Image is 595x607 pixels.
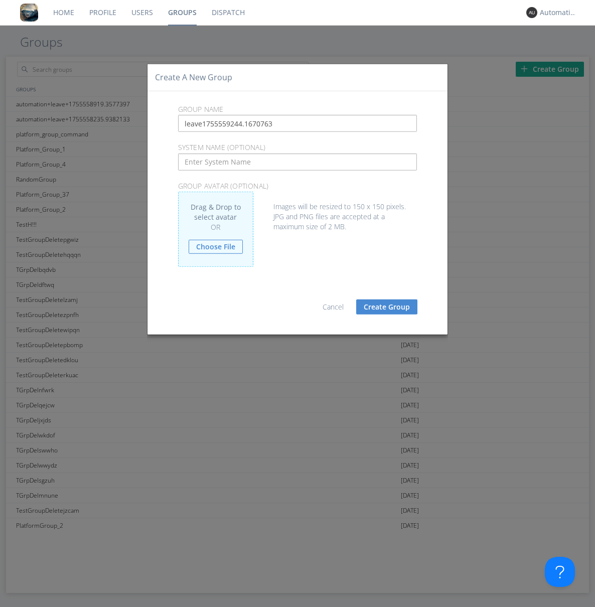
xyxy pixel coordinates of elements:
p: Group Name [171,104,425,115]
div: Drag & Drop to select avatar [178,192,253,267]
p: System Name (optional) [171,142,425,153]
h4: Create a New Group [155,72,232,83]
img: 373638.png [526,7,537,18]
input: Enter System Name [178,153,417,170]
input: Enter Group Name [178,115,417,132]
a: Choose File [189,240,243,254]
button: Create Group [356,299,417,315]
img: 8ff700cf5bab4eb8a436322861af2272 [20,4,38,22]
div: Automation+0004 [540,8,577,18]
div: OR [189,222,243,232]
a: Cancel [323,302,344,312]
div: Images will be resized to 150 x 150 pixels. JPG and PNG files are accepted at a maximum size of 2... [178,192,417,232]
p: Group Avatar (optional) [171,180,425,191]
